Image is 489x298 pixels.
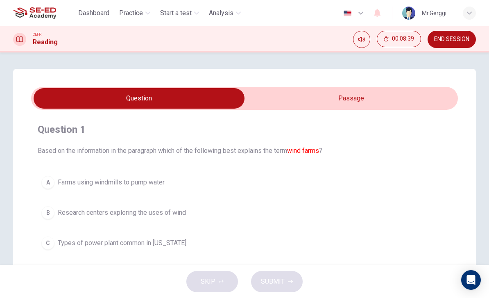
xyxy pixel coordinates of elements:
h4: Question 1 [38,123,451,136]
div: Open Intercom Messenger [461,270,481,290]
span: Start a test [160,8,192,18]
span: Analysis [209,8,233,18]
span: Dashboard [78,8,109,18]
button: Practice [116,6,154,20]
a: SE-ED Academy logo [13,5,75,21]
div: Mr.Gerggiat Sribunrueang [422,8,453,18]
div: Hide [377,31,421,48]
span: Farms using windmills to pump water [58,177,165,187]
img: SE-ED Academy logo [13,5,56,21]
button: Dashboard [75,6,113,20]
span: Research centers exploring the uses of wind [58,208,186,218]
span: CEFR [33,32,41,37]
span: Types of power plant common in [US_STATE] [58,238,186,248]
img: en [342,10,353,16]
span: Based on the information in the paragraph which of the following best explains the term ? [38,146,451,156]
button: END SESSION [428,31,476,48]
font: wind farms [287,147,319,155]
div: Mute [353,31,370,48]
div: B [41,206,54,219]
button: AFarms using windmills to pump water [38,172,451,193]
button: Analysis [206,6,244,20]
button: 00:08:39 [377,31,421,47]
span: 00:08:39 [392,36,414,42]
span: END SESSION [434,36,469,43]
div: C [41,237,54,250]
img: Profile picture [402,7,415,20]
button: BResearch centers exploring the uses of wind [38,202,451,223]
h1: Reading [33,37,58,47]
button: DCollections of wind turbines producing electric power [38,263,451,284]
span: Practice [119,8,143,18]
div: A [41,176,54,189]
button: Start a test [157,6,202,20]
button: CTypes of power plant common in [US_STATE] [38,233,451,253]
